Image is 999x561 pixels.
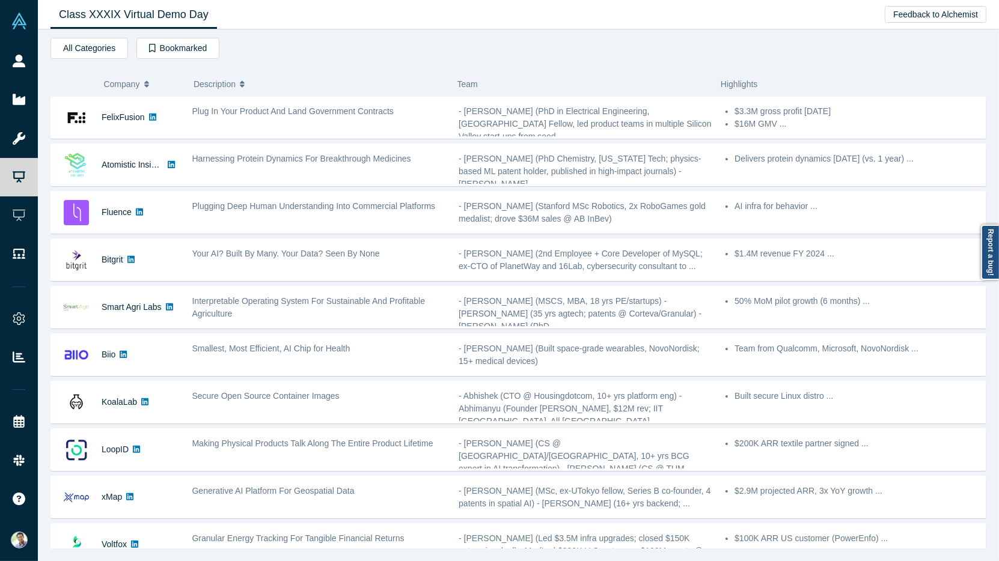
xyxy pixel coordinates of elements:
[459,106,711,141] span: - [PERSON_NAME] (PhD in Electrical Engineering, [GEOGRAPHIC_DATA] Fellow, led product teams in mu...
[50,1,217,29] a: Class XXXIX Virtual Demo Day
[192,296,426,318] span: Interpretable Operating System For Sustainable And Profitable Agriculture
[735,485,979,497] p: $2.9M projected ARR, 3x YoY growth ...
[11,532,28,548] img: Ravi Belani's Account
[459,154,701,189] span: - [PERSON_NAME] (PhD Chemistry, [US_STATE] Tech; physics-based ML patent holder, published in hig...
[102,350,115,359] a: Biio
[64,437,89,462] img: LoopID's Logo
[735,437,979,450] p: $200K ARR textile partner signed ...
[459,438,689,486] span: - [PERSON_NAME] (CS @ [GEOGRAPHIC_DATA]/[GEOGRAPHIC_DATA], 10+ yrs BCG expert in AI transformatio...
[136,38,219,59] button: Bookmarked
[459,296,701,331] span: - [PERSON_NAME] (MSCS, MBA, 18 yrs PE/startups) - [PERSON_NAME] (35 yrs agtech; patents @ Corteva...
[981,225,999,280] a: Report a bug!
[50,38,128,59] button: All Categories
[102,444,129,454] a: LoopID
[459,201,706,223] span: - [PERSON_NAME] (Stanford MSc Robotics, 2x RoboGames gold medalist; drove $36M sales @ AB InBev)
[735,200,979,213] p: AI infra for behavior ...
[64,390,89,415] img: KoalaLab's Logo
[459,391,682,426] span: - Abhishek (CTO @ Housingdotcom, 10+ yrs platform eng) - Abhimanyu (Founder [PERSON_NAME], $12M r...
[735,295,979,308] p: 50% MoM pilot growth (6 months) ...
[192,344,350,353] span: Smallest, Most Efficient, AI Chip for Health
[192,249,380,258] span: Your AI? Built By Many. Your Data? Seen By None
[64,532,89,557] img: Voltfox's Logo
[104,71,140,97] span: Company
[64,342,89,368] img: Biio's Logo
[194,71,236,97] span: Description
[192,486,355,496] span: Generative AI Platform For Geospatial Data
[104,71,182,97] button: Company
[459,249,703,271] span: - [PERSON_NAME] (2nd Employee + Core Developer of MySQL; ex-CTO of PlanetWay and 16Lab, cybersecu...
[735,105,979,118] li: $3.3M gross profit [DATE]
[192,533,405,543] span: Granular Energy Tracking For Tangible Financial Returns
[11,13,28,29] img: Alchemist Vault Logo
[192,391,340,401] span: Secure Open Source Container Images
[192,106,394,116] span: Plug In Your Product And Land Government Contracts
[721,79,757,89] span: Highlights
[192,201,436,211] span: Plugging Deep Human Understanding Into Commercial Platforms
[194,71,445,97] button: Description
[102,255,123,264] a: Bitgrit
[64,295,89,320] img: Smart Agri Labs's Logo
[735,118,979,130] li: $16M GMV ...
[735,390,979,402] p: Built secure Linux distro ...
[64,200,89,225] img: Fluence's Logo
[192,438,433,448] span: Making Physical Products Talk Along The Entire Product Lifetime
[457,79,478,89] span: Team
[102,539,127,549] a: Voltfox
[102,397,137,407] a: KoalaLab
[459,344,700,366] span: - [PERSON_NAME] (Built space-grade wearables, NovoNordisk; 15+ medical devices)
[64,105,89,130] img: FelixFusion's Logo
[735,247,979,260] p: $1.4M revenue FY 2024 ...
[885,6,986,23] button: Feedback to Alchemist
[459,486,710,508] span: - [PERSON_NAME] (MSc, ex-UTokyo fellow, Series B co-founder, 4 patents in spatial AI) - [PERSON_N...
[735,153,979,165] p: Delivers protein dynamics [DATE] (vs. 1 year) ...
[64,485,89,510] img: xMap's Logo
[102,302,162,312] a: Smart Agri Labs
[735,342,979,355] p: Team from Qualcomm, Microsoft, NovoNordisk ...
[102,160,167,169] a: Atomistic Insights
[102,492,122,502] a: xMap
[64,247,89,273] img: Bitgrit's Logo
[102,207,132,217] a: Fluence
[102,112,145,122] a: FelixFusion
[735,532,979,545] p: $100K ARR US customer (PowerEnfo) ...
[192,154,411,163] span: Harnessing Protein Dynamics For Breakthrough Medicines
[64,153,89,178] img: Atomistic Insights's Logo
